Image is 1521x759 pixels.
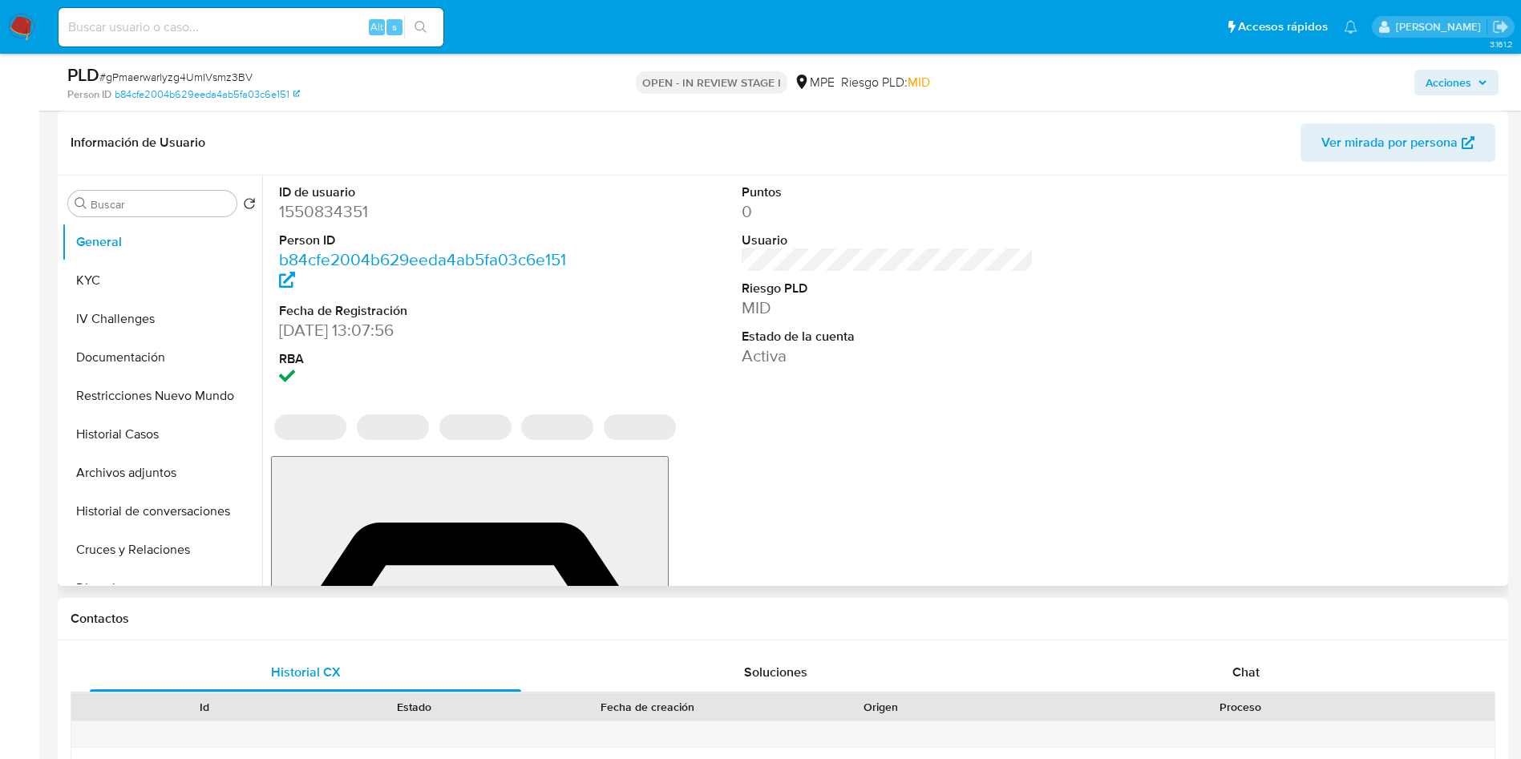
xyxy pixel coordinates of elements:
[370,19,383,34] span: Alt
[1426,70,1471,95] span: Acciones
[279,248,566,293] a: b84cfe2004b629eeda4ab5fa03c6e151
[279,232,572,249] dt: Person ID
[62,338,262,377] button: Documentación
[742,297,1034,319] dd: MID
[62,492,262,531] button: Historial de conversaciones
[91,197,230,212] input: Buscar
[1490,38,1513,50] span: 3.161.2
[1344,20,1357,34] a: Notificaciones
[111,699,298,715] div: Id
[1396,19,1487,34] p: antonio.rossel@mercadolibre.com
[67,62,99,87] b: PLD
[841,74,930,91] span: Riesgo PLD:
[279,184,572,201] dt: ID de usuario
[279,319,572,341] dd: [DATE] 13:07:56
[62,223,262,261] button: General
[279,200,572,223] dd: 1550834351
[794,74,835,91] div: MPE
[62,300,262,338] button: IV Challenges
[279,302,572,320] dt: Fecha de Registración
[62,377,262,415] button: Restricciones Nuevo Mundo
[636,71,787,94] p: OPEN - IN REVIEW STAGE I
[62,454,262,492] button: Archivos adjuntos
[75,197,87,210] button: Buscar
[742,200,1034,223] dd: 0
[787,699,975,715] div: Origen
[1232,663,1260,681] span: Chat
[1492,18,1509,35] a: Salir
[271,663,341,681] span: Historial CX
[742,232,1034,249] dt: Usuario
[243,197,256,215] button: Volver al orden por defecto
[59,17,443,38] input: Buscar usuario o caso...
[62,569,262,608] button: Direcciones
[1238,18,1328,35] span: Accesos rápidos
[62,415,262,454] button: Historial Casos
[1414,70,1499,95] button: Acciones
[404,16,437,38] button: search-icon
[742,184,1034,201] dt: Puntos
[321,699,508,715] div: Estado
[744,663,807,681] span: Soluciones
[908,73,930,91] span: MID
[742,328,1034,345] dt: Estado de la cuenta
[71,135,205,151] h1: Información de Usuario
[62,531,262,569] button: Cruces y Relaciones
[392,19,397,34] span: s
[279,350,572,368] dt: RBA
[997,699,1483,715] div: Proceso
[67,87,111,102] b: Person ID
[742,280,1034,297] dt: Riesgo PLD
[71,611,1495,627] h1: Contactos
[1321,123,1458,162] span: Ver mirada por persona
[742,345,1034,367] dd: Activa
[115,87,300,102] a: b84cfe2004b629eeda4ab5fa03c6e151
[99,69,253,85] span: # gPmaerwarlyzg4UmIVsmz3BV
[62,261,262,300] button: KYC
[531,699,765,715] div: Fecha de creación
[1301,123,1495,162] button: Ver mirada por persona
